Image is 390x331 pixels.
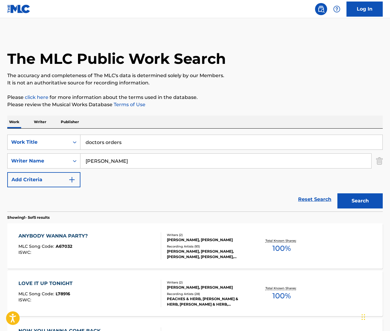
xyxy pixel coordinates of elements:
[18,297,33,303] span: ISWC :
[7,116,21,128] p: Work
[7,172,80,187] button: Add Criteria
[11,157,66,165] div: Writer Name
[167,280,250,285] div: Writers ( 2 )
[362,308,365,326] div: Drag
[7,135,383,211] form: Search Form
[18,244,56,249] span: MLC Song Code :
[167,233,250,237] div: Writers ( 2 )
[56,244,72,249] span: A67032
[317,5,325,13] img: search
[315,3,327,15] a: Public Search
[167,249,250,260] div: [PERSON_NAME], [PERSON_NAME], [PERSON_NAME], [PERSON_NAME], [PERSON_NAME], [PERSON_NAME], [PERSON...
[167,292,250,296] div: Recording Artists ( 28 )
[333,5,340,13] img: help
[68,176,76,183] img: 9d2ae6d4665cec9f34b9.svg
[337,193,383,208] button: Search
[11,139,66,146] div: Work Title
[7,223,383,269] a: ANYBODY WANNA PARTY?MLC Song Code:A67032ISWC:Writers (2)[PERSON_NAME], [PERSON_NAME]Recording Art...
[7,72,383,79] p: The accuracy and completeness of The MLC's data is determined solely by our Members.
[167,237,250,243] div: [PERSON_NAME], [PERSON_NAME]
[7,50,226,68] h1: The MLC Public Work Search
[18,280,76,287] div: LOVE IT UP TONIGHT
[32,116,48,128] p: Writer
[25,94,48,100] a: click here
[167,285,250,290] div: [PERSON_NAME], [PERSON_NAME]
[265,238,298,243] p: Total Known Shares:
[7,215,50,220] p: Showing 1 - 5 of 5 results
[167,244,250,249] div: Recording Artists ( 93 )
[295,193,334,206] a: Reset Search
[59,116,81,128] p: Publisher
[56,291,70,297] span: L78916
[272,290,291,301] span: 100 %
[112,102,145,107] a: Terms of Use
[272,243,291,254] span: 100 %
[18,291,56,297] span: MLC Song Code :
[7,5,31,13] img: MLC Logo
[7,271,383,316] a: LOVE IT UP TONIGHTMLC Song Code:L78916ISWC:Writers (2)[PERSON_NAME], [PERSON_NAME]Recording Artis...
[167,296,250,307] div: PEACHES & HERB, [PERSON_NAME] & HERB, [PERSON_NAME] & HERB, [PERSON_NAME] & HERB, [PERSON_NAME] &...
[7,79,383,87] p: It is not an authoritative source for recording information.
[7,101,383,108] p: Please review the Musical Works Database
[265,286,298,290] p: Total Known Shares:
[346,2,383,17] a: Log In
[331,3,343,15] div: Help
[360,302,390,331] iframe: Chat Widget
[18,232,91,240] div: ANYBODY WANNA PARTY?
[7,94,383,101] p: Please for more information about the terms used in the database.
[18,250,33,255] span: ISWC :
[376,153,383,169] img: Delete Criterion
